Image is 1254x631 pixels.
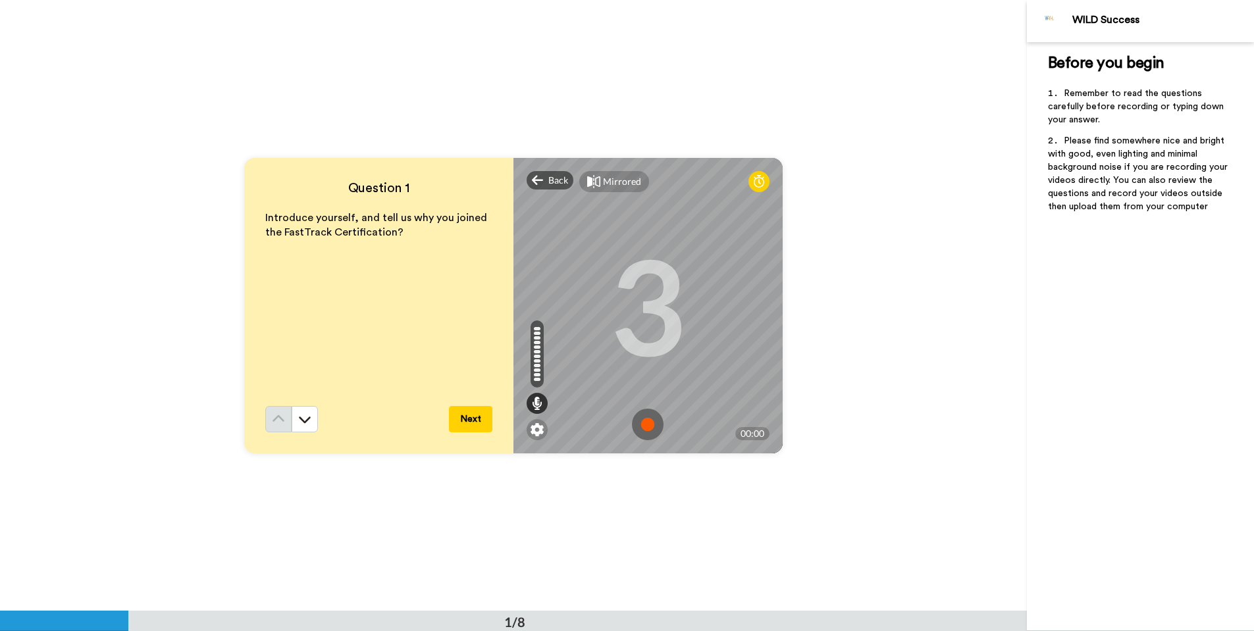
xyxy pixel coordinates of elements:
[1048,55,1164,71] span: Before you begin
[1072,14,1253,26] div: WILD Success
[1034,5,1066,37] img: Profile Image
[527,171,574,189] div: Back
[548,174,568,187] span: Back
[265,179,492,197] h4: Question 1
[531,423,544,436] img: ic_gear.svg
[449,406,492,432] button: Next
[603,175,641,188] div: Mirrored
[610,256,686,355] div: 3
[735,427,770,440] div: 00:00
[265,213,490,238] span: Introduce yourself, and tell us why you joined the FastTrack Certification?
[483,613,546,631] div: 1/8
[1048,89,1226,124] span: Remember to read the questions carefully before recording or typing down your answer.
[632,409,664,440] img: ic_record_start.svg
[1048,136,1230,211] span: Please find somewhere nice and bright with good, even lighting and minimal background noise if yo...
